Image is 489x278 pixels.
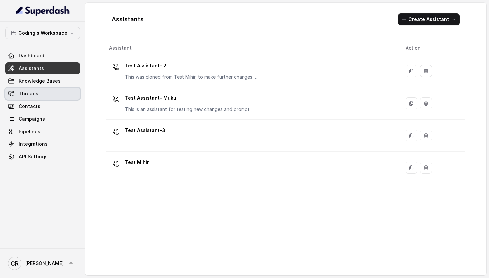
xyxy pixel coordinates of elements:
button: Coding's Workspace [5,27,80,39]
button: Create Assistant [398,13,460,25]
a: Campaigns [5,113,80,125]
a: Pipelines [5,126,80,138]
span: Threads [19,90,38,97]
span: Campaigns [19,116,45,122]
span: Contacts [19,103,40,110]
a: Integrations [5,138,80,150]
a: Threads [5,88,80,100]
span: Assistants [19,65,44,72]
a: Contacts [5,100,80,112]
span: Integrations [19,141,48,147]
th: Assistant [106,41,400,55]
span: [PERSON_NAME] [25,260,64,267]
p: Coding's Workspace [18,29,67,37]
p: Test Mihir [125,157,149,168]
p: This is an assistant for testing new changes and prompt [125,106,250,113]
a: Assistants [5,62,80,74]
a: Dashboard [5,50,80,62]
h1: Assistants [112,14,144,25]
p: Test Assistant- Mukul [125,93,250,103]
p: This was cloned from Test Mihir, to make further changes as discussed with the Superdash team. [125,74,258,80]
span: Pipelines [19,128,40,135]
th: Action [400,41,465,55]
span: Knowledge Bases [19,78,61,84]
p: Test Assistant- 2 [125,60,258,71]
span: API Settings [19,153,48,160]
text: CR [11,260,19,267]
a: API Settings [5,151,80,163]
span: Dashboard [19,52,44,59]
a: [PERSON_NAME] [5,254,80,273]
a: Knowledge Bases [5,75,80,87]
img: light.svg [16,5,70,16]
p: Test Assistant-3 [125,125,165,136]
